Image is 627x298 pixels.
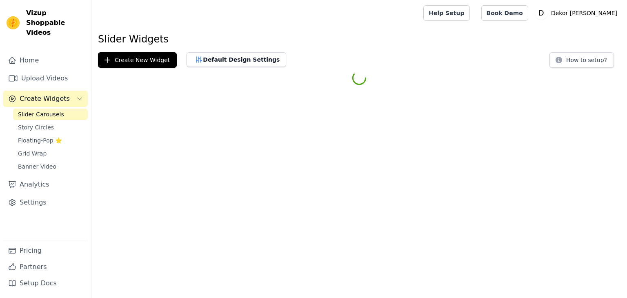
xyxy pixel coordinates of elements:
[423,5,469,21] a: Help Setup
[18,149,47,158] span: Grid Wrap
[13,161,88,172] a: Banner Video
[3,275,88,291] a: Setup Docs
[98,52,177,68] button: Create New Widget
[549,58,614,66] a: How to setup?
[3,52,88,69] a: Home
[3,176,88,193] a: Analytics
[548,6,620,20] p: Dekor [PERSON_NAME]
[481,5,528,21] a: Book Demo
[18,162,56,171] span: Banner Video
[549,52,614,68] button: How to setup?
[18,110,64,118] span: Slider Carousels
[13,109,88,120] a: Slider Carousels
[538,9,544,17] text: D
[26,8,84,38] span: Vizup Shoppable Videos
[98,33,620,46] h1: Slider Widgets
[7,16,20,29] img: Vizup
[18,136,62,145] span: Floating-Pop ⭐
[3,242,88,259] a: Pricing
[3,194,88,211] a: Settings
[187,52,286,67] button: Default Design Settings
[18,123,54,131] span: Story Circles
[3,259,88,275] a: Partners
[535,6,620,20] button: D Dekor [PERSON_NAME]
[13,135,88,146] a: Floating-Pop ⭐
[13,122,88,133] a: Story Circles
[3,70,88,87] a: Upload Videos
[3,91,88,107] button: Create Widgets
[20,94,70,104] span: Create Widgets
[13,148,88,159] a: Grid Wrap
